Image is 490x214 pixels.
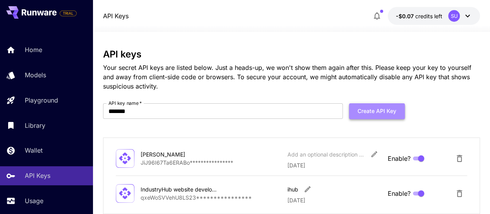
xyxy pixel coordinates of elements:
nav: breadcrumb [103,11,129,21]
div: Add an optional description or comment [287,150,365,158]
p: [DATE] [287,196,382,204]
span: Enable? [387,189,410,198]
div: ihub [287,185,298,193]
p: Wallet [25,146,43,155]
a: API Keys [103,11,129,21]
button: Create API Key [349,103,405,119]
p: API Keys [25,171,50,180]
div: -$0.0748 [395,12,442,20]
p: Usage [25,196,43,205]
h3: API keys [103,49,480,60]
p: [DATE] [287,161,382,169]
span: -$0.07 [395,13,415,19]
div: [PERSON_NAME] [141,150,218,158]
span: credits left [415,13,442,19]
button: Delete API Key [452,186,467,201]
span: TRIAL [60,10,76,16]
p: Models [25,70,46,80]
p: Home [25,45,42,54]
button: -$0.0748SU [388,7,480,25]
div: SU [448,10,460,22]
p: Library [25,121,45,130]
span: Add your payment card to enable full platform functionality. [60,9,77,18]
div: IndustryHub website development [141,185,218,193]
button: Edit [367,147,381,161]
p: Your secret API keys are listed below. Just a heads-up, we won't show them again after this. Plea... [103,63,480,91]
button: Edit [301,182,315,196]
span: Enable? [387,154,410,163]
p: Playground [25,96,58,105]
button: Delete API Key [452,151,467,166]
label: API key name [108,100,142,106]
